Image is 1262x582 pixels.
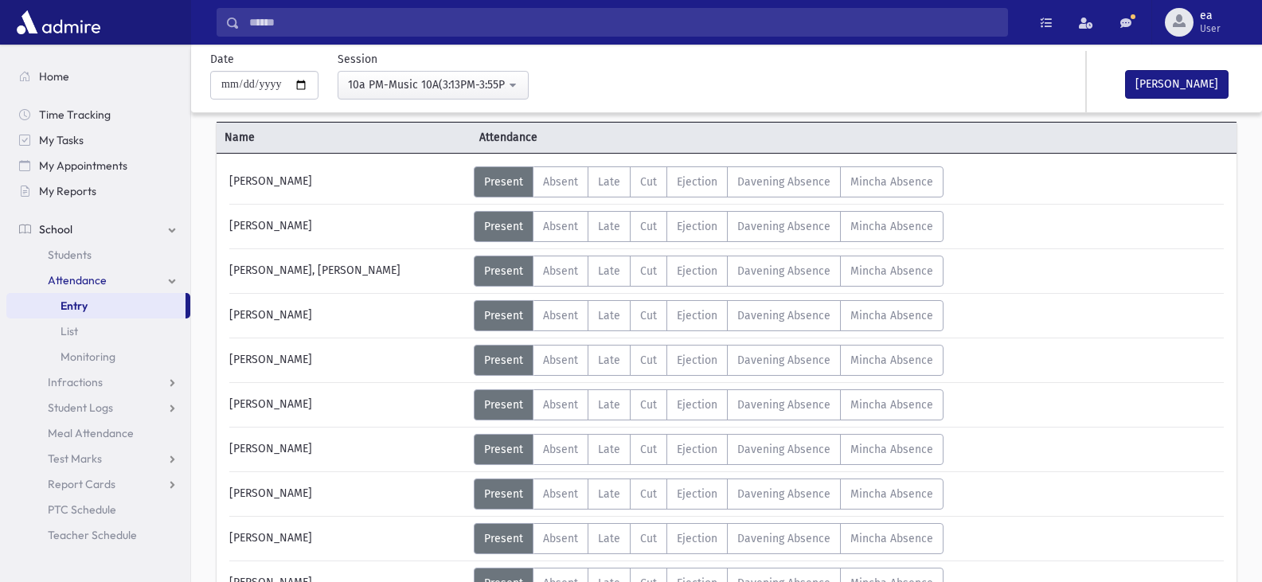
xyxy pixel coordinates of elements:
div: AttTypes [474,478,944,510]
div: AttTypes [474,256,944,287]
span: Test Marks [48,451,102,466]
a: List [6,318,190,344]
a: My Reports [6,178,190,204]
span: Entry [61,299,88,313]
span: Students [48,248,92,262]
span: Absent [543,353,578,367]
span: Name [217,129,471,146]
span: Present [484,353,523,367]
span: Ejection [677,487,717,501]
span: Late [598,532,620,545]
span: Mincha Absence [850,443,933,456]
div: [PERSON_NAME], [PERSON_NAME] [221,256,474,287]
a: Report Cards [6,471,190,497]
span: Teacher Schedule [48,528,137,542]
span: Meal Attendance [48,426,134,440]
span: Present [484,220,523,233]
span: Davening Absence [737,309,830,322]
span: Davening Absence [737,175,830,189]
div: 10a PM-Music 10A(3:13PM-3:55PM) [348,76,506,93]
span: Present [484,175,523,189]
span: List [61,324,78,338]
span: PTC Schedule [48,502,116,517]
span: Mincha Absence [850,532,933,545]
span: Student Logs [48,400,113,415]
span: Infractions [48,375,103,389]
div: AttTypes [474,211,944,242]
span: Absent [543,220,578,233]
div: AttTypes [474,523,944,554]
div: AttTypes [474,345,944,376]
span: Ejection [677,309,717,322]
a: Meal Attendance [6,420,190,446]
span: Mincha Absence [850,264,933,278]
span: Cut [640,487,657,501]
span: Present [484,309,523,322]
span: Davening Absence [737,443,830,456]
div: AttTypes [474,434,944,465]
span: Cut [640,443,657,456]
span: Monitoring [61,350,115,364]
span: Present [484,443,523,456]
img: AdmirePro [13,6,104,38]
button: [PERSON_NAME] [1125,70,1229,99]
a: Student Logs [6,395,190,420]
span: Mincha Absence [850,309,933,322]
span: Home [39,69,69,84]
span: Cut [640,264,657,278]
span: Davening Absence [737,353,830,367]
a: Test Marks [6,446,190,471]
span: Ejection [677,443,717,456]
span: Late [598,487,620,501]
span: Ejection [677,220,717,233]
span: Attendance [471,129,726,146]
span: Mincha Absence [850,398,933,412]
div: AttTypes [474,300,944,331]
input: Search [240,8,1007,37]
div: [PERSON_NAME] [221,434,474,465]
span: Late [598,264,620,278]
span: Cut [640,175,657,189]
a: PTC Schedule [6,497,190,522]
span: Cut [640,309,657,322]
div: [PERSON_NAME] [221,389,474,420]
button: 10a PM-Music 10A(3:13PM-3:55PM) [338,71,529,100]
span: Late [598,220,620,233]
div: [PERSON_NAME] [221,478,474,510]
span: My Reports [39,184,96,198]
a: Infractions [6,369,190,395]
span: Davening Absence [737,220,830,233]
a: Teacher Schedule [6,522,190,548]
span: Davening Absence [737,264,830,278]
div: AttTypes [474,166,944,197]
a: Students [6,242,190,268]
span: User [1200,22,1221,35]
a: Time Tracking [6,102,190,127]
span: Mincha Absence [850,220,933,233]
span: Present [484,264,523,278]
div: AttTypes [474,389,944,420]
a: My Tasks [6,127,190,153]
a: Monitoring [6,344,190,369]
span: Davening Absence [737,398,830,412]
label: Session [338,51,377,68]
span: Ejection [677,353,717,367]
span: Absent [543,398,578,412]
div: [PERSON_NAME] [221,166,474,197]
a: My Appointments [6,153,190,178]
span: My Appointments [39,158,127,173]
span: Mincha Absence [850,175,933,189]
span: Late [598,443,620,456]
span: Ejection [677,175,717,189]
span: Absent [543,443,578,456]
span: Attendance [48,273,107,287]
label: Date [210,51,234,68]
span: Late [598,353,620,367]
a: School [6,217,190,242]
span: My Tasks [39,133,84,147]
span: Absent [543,175,578,189]
span: School [39,222,72,236]
span: Absent [543,309,578,322]
span: Absent [543,487,578,501]
div: [PERSON_NAME] [221,345,474,376]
